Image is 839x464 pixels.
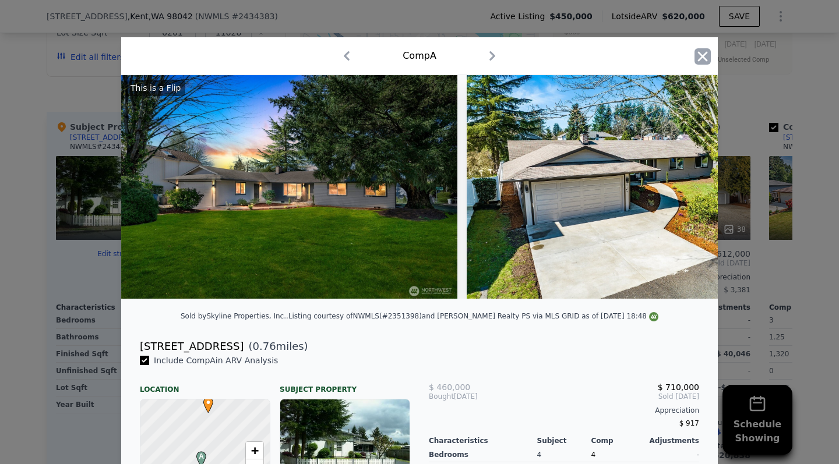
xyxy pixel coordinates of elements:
span: • [200,394,216,411]
div: Characteristics [429,436,537,445]
span: + [251,443,259,458]
span: A [193,451,209,462]
img: NWMLS Logo [649,312,658,321]
div: Subject [537,436,591,445]
div: A [193,451,200,458]
img: Property Img [121,75,457,299]
span: $ 460,000 [429,382,470,392]
a: Zoom in [246,442,263,459]
div: [STREET_ADDRESS] [140,338,244,355]
div: • [200,397,207,404]
div: Subject Property [280,376,410,394]
div: Sold by Skyline Properties, Inc. . [181,312,288,320]
div: Bedrooms [429,448,537,462]
span: ( miles) [244,338,308,355]
div: Listing courtesy of NWMLS (#2351398) and [PERSON_NAME] Realty PS via MLS GRID as of [DATE] 18:48 [288,312,658,320]
div: This is a Flip [126,80,185,96]
span: Bought [429,392,454,401]
div: 4 [537,448,591,462]
span: Sold [DATE] [519,392,699,401]
span: Include Comp A in ARV Analysis [149,356,283,365]
span: $ 917 [679,419,699,427]
div: Comp A [403,49,436,63]
div: Adjustments [645,436,699,445]
span: 4 [591,451,595,459]
div: - [645,448,699,462]
img: Property Img [467,75,802,299]
span: $ 710,000 [658,382,699,392]
span: 0.76 [253,340,276,352]
div: Comp [591,436,645,445]
div: [DATE] [429,392,519,401]
div: Location [140,376,270,394]
div: Appreciation [429,406,699,415]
